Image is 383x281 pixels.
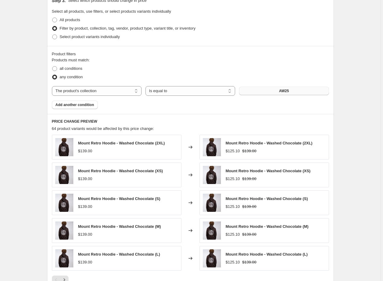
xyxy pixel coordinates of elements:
[78,169,163,173] span: Mount Retro Hoodie - Washed Chocolate (XS)
[78,148,92,154] div: $139.00
[60,75,83,79] span: any condition
[203,166,221,184] img: Mount_Retro_Hoodie_-_Washed_Chocolate_-_1_80x.jpg
[55,138,73,156] img: Mount_Retro_Hoodie_-_Washed_Chocolate_-_1_80x.jpg
[226,169,311,173] span: Mount Retro Hoodie - Washed Chocolate (XS)
[242,204,257,210] strike: $139.00
[242,259,257,265] strike: $139.00
[52,126,154,131] span: 64 product variants would be affected by this price change:
[55,166,73,184] img: Mount_Retro_Hoodie_-_Washed_Chocolate_-_1_80x.jpg
[226,141,313,145] span: Mount Retro Hoodie - Washed Chocolate (2XL)
[60,26,196,31] span: Filter by product, collection, tag, vendor, product type, variant title, or inventory
[55,249,73,267] img: Mount_Retro_Hoodie_-_Washed_Chocolate_-_1_80x.jpg
[78,231,92,237] div: $139.00
[226,204,240,210] div: $125.10
[78,259,92,265] div: $139.00
[55,194,73,212] img: Mount_Retro_Hoodie_-_Washed_Chocolate_-_1_80x.jpg
[203,221,221,240] img: Mount_Retro_Hoodie_-_Washed_Chocolate_-_1_80x.jpg
[78,141,165,145] span: Mount Retro Hoodie - Washed Chocolate (2XL)
[78,196,161,201] span: Mount Retro Hoodie - Washed Chocolate (S)
[226,224,309,229] span: Mount Retro Hoodie - Washed Chocolate (M)
[78,204,92,210] div: $139.00
[60,34,120,39] span: Select product variants individually
[52,119,329,124] h6: PRICE CHANGE PREVIEW
[239,87,329,95] button: AW25
[78,224,161,229] span: Mount Retro Hoodie - Washed Chocolate (M)
[226,259,240,265] div: $125.10
[242,148,257,154] strike: $139.00
[226,176,240,182] div: $125.10
[55,221,73,240] img: Mount_Retro_Hoodie_-_Washed_Chocolate_-_1_80x.jpg
[203,249,221,267] img: Mount_Retro_Hoodie_-_Washed_Chocolate_-_1_80x.jpg
[226,196,308,201] span: Mount Retro Hoodie - Washed Chocolate (S)
[60,18,80,22] span: All products
[52,51,329,57] div: Product filters
[52,101,98,109] button: Add another condition
[226,231,240,237] div: $125.10
[52,58,90,62] span: Products must match:
[242,176,257,182] strike: $139.00
[203,194,221,212] img: Mount_Retro_Hoodie_-_Washed_Chocolate_-_1_80x.jpg
[52,9,171,14] span: Select all products, use filters, or select products variants individually
[279,89,289,93] span: AW25
[78,252,160,257] span: Mount Retro Hoodie - Washed Chocolate (L)
[242,231,257,237] strike: $139.00
[226,252,308,257] span: Mount Retro Hoodie - Washed Chocolate (L)
[203,138,221,156] img: Mount_Retro_Hoodie_-_Washed_Chocolate_-_1_80x.jpg
[56,102,94,107] span: Add another condition
[78,176,92,182] div: $139.00
[60,66,82,71] span: all conditions
[226,148,240,154] div: $125.10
